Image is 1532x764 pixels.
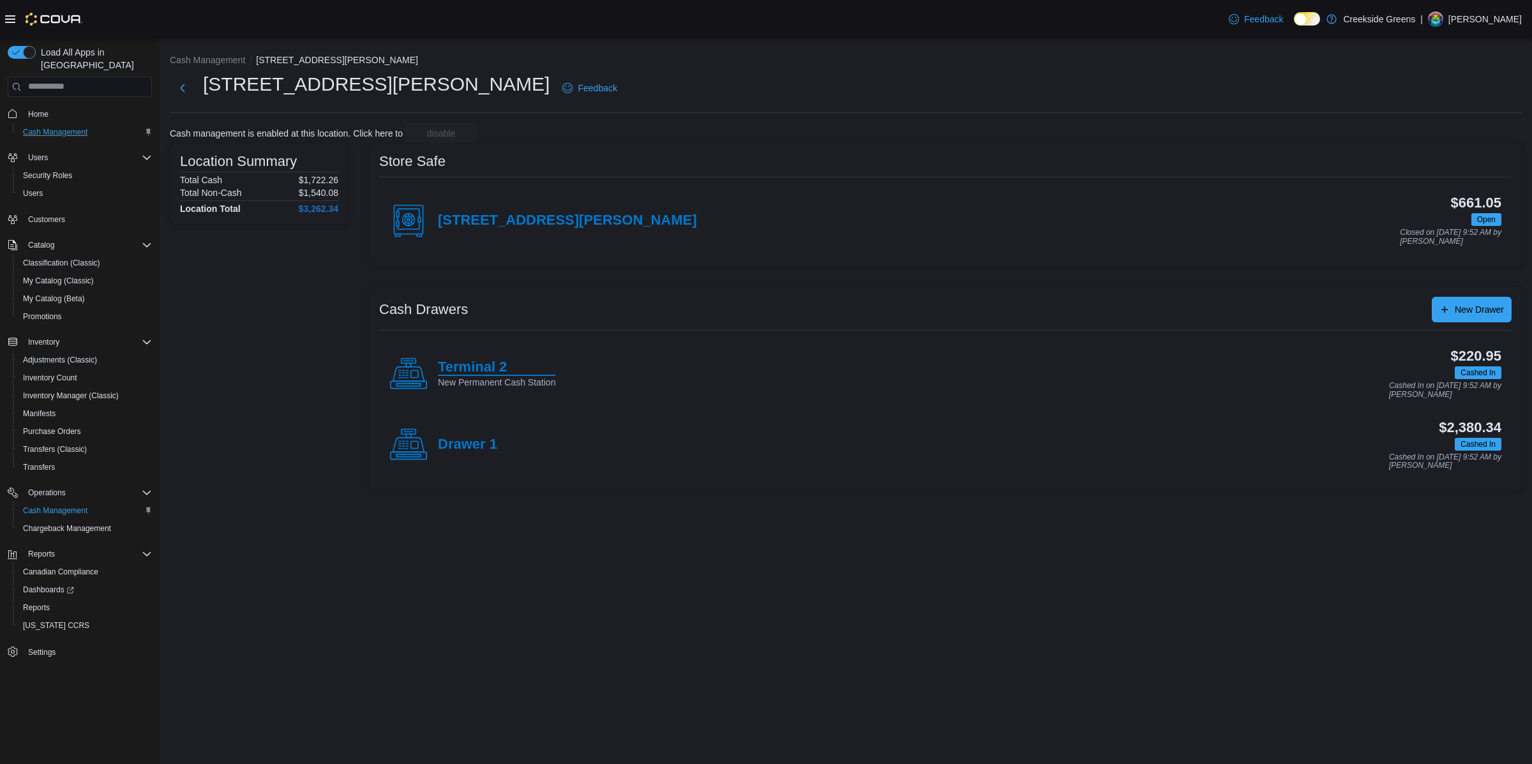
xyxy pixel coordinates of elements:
[23,311,62,322] span: Promotions
[18,370,82,386] a: Inventory Count
[18,406,61,421] a: Manifests
[23,212,70,227] a: Customers
[23,620,89,631] span: [US_STATE] CCRS
[28,647,56,657] span: Settings
[23,373,77,383] span: Inventory Count
[3,236,157,254] button: Catalog
[23,276,94,286] span: My Catalog (Classic)
[23,150,152,165] span: Users
[23,523,111,534] span: Chargeback Management
[23,107,54,122] a: Home
[1451,348,1501,364] h3: $220.95
[8,100,152,694] nav: Complex example
[23,462,55,472] span: Transfers
[180,175,222,185] h6: Total Cash
[1389,382,1501,399] p: Cashed In on [DATE] 9:52 AM by [PERSON_NAME]
[23,643,152,659] span: Settings
[299,188,338,198] p: $1,540.08
[23,127,87,137] span: Cash Management
[1455,303,1504,316] span: New Drawer
[18,124,93,140] a: Cash Management
[18,442,92,457] a: Transfers (Classic)
[3,545,157,563] button: Reports
[18,442,152,457] span: Transfers (Classic)
[18,460,152,475] span: Transfers
[23,546,152,562] span: Reports
[18,352,102,368] a: Adjustments (Classic)
[3,642,157,661] button: Settings
[28,488,66,498] span: Operations
[23,546,60,562] button: Reports
[18,600,55,615] a: Reports
[18,618,152,633] span: Washington CCRS
[23,391,119,401] span: Inventory Manager (Classic)
[13,387,157,405] button: Inventory Manager (Classic)
[557,75,622,101] a: Feedback
[299,204,338,214] h4: $3,262.34
[28,240,54,250] span: Catalog
[1471,213,1501,226] span: Open
[1400,228,1501,246] p: Closed on [DATE] 9:52 AM by [PERSON_NAME]
[23,106,152,122] span: Home
[23,485,152,500] span: Operations
[1432,297,1512,322] button: New Drawer
[23,211,152,227] span: Customers
[23,645,61,660] a: Settings
[13,369,157,387] button: Inventory Count
[23,334,152,350] span: Inventory
[13,272,157,290] button: My Catalog (Classic)
[18,255,105,271] a: Classification (Classic)
[18,564,103,580] a: Canadian Compliance
[18,618,94,633] a: [US_STATE] CCRS
[1448,11,1522,27] p: [PERSON_NAME]
[1455,438,1501,451] span: Cashed In
[438,359,555,376] h4: Terminal 2
[1389,453,1501,470] p: Cashed In on [DATE] 9:52 AM by [PERSON_NAME]
[13,458,157,476] button: Transfers
[23,258,100,268] span: Classification (Classic)
[438,437,497,453] h4: Drawer 1
[1477,214,1496,225] span: Open
[578,82,617,94] span: Feedback
[36,46,152,71] span: Load All Apps in [GEOGRAPHIC_DATA]
[1420,11,1423,27] p: |
[13,254,157,272] button: Classification (Classic)
[18,291,90,306] a: My Catalog (Beta)
[18,582,152,597] span: Dashboards
[18,352,152,368] span: Adjustments (Classic)
[18,388,152,403] span: Inventory Manager (Classic)
[28,337,59,347] span: Inventory
[18,291,152,306] span: My Catalog (Beta)
[170,128,403,139] p: Cash management is enabled at this location. Click here to
[18,503,152,518] span: Cash Management
[203,71,550,97] h1: [STREET_ADDRESS][PERSON_NAME]
[18,186,48,201] a: Users
[18,503,93,518] a: Cash Management
[13,123,157,141] button: Cash Management
[13,308,157,326] button: Promotions
[13,563,157,581] button: Canadian Compliance
[427,127,455,140] span: disable
[170,54,1522,69] nav: An example of EuiBreadcrumbs
[1461,438,1496,450] span: Cashed In
[18,582,79,597] a: Dashboards
[28,109,49,119] span: Home
[13,440,157,458] button: Transfers (Classic)
[23,485,71,500] button: Operations
[379,302,468,317] h3: Cash Drawers
[13,599,157,617] button: Reports
[28,214,65,225] span: Customers
[180,204,241,214] h4: Location Total
[23,506,87,516] span: Cash Management
[180,154,297,169] h3: Location Summary
[1461,367,1496,378] span: Cashed In
[18,460,60,475] a: Transfers
[23,426,81,437] span: Purchase Orders
[23,334,64,350] button: Inventory
[1455,366,1501,379] span: Cashed In
[18,564,152,580] span: Canadian Compliance
[18,309,152,324] span: Promotions
[405,123,477,144] button: disable
[26,13,82,26] img: Cova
